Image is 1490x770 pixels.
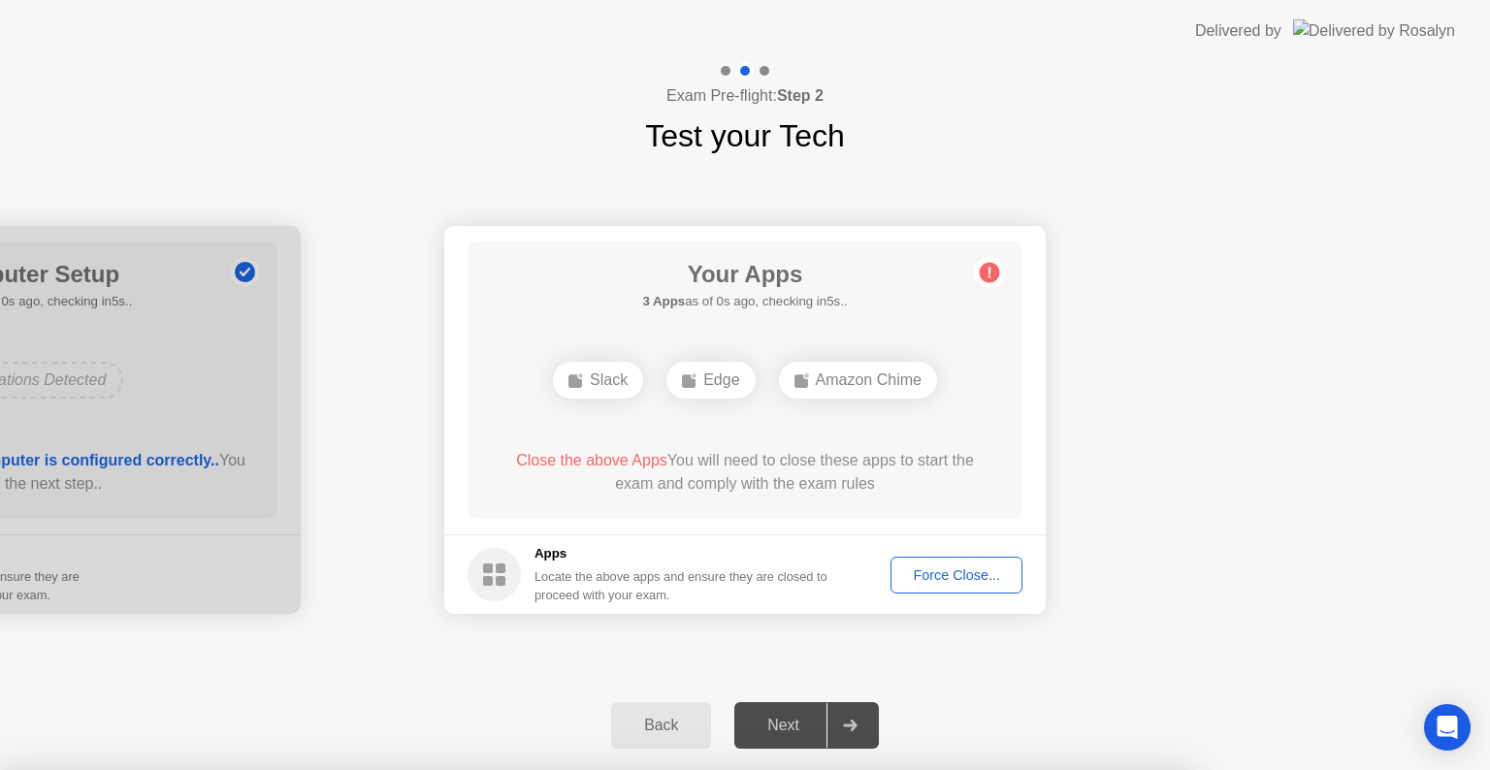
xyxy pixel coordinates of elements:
[1195,19,1281,43] div: Delivered by
[617,717,705,734] div: Back
[779,362,937,399] div: Amazon Chime
[534,544,828,563] h5: Apps
[553,362,643,399] div: Slack
[666,84,824,108] h4: Exam Pre-flight:
[645,112,845,159] h1: Test your Tech
[642,294,685,308] b: 3 Apps
[496,449,995,496] div: You will need to close these apps to start the exam and comply with the exam rules
[516,452,667,468] span: Close the above Apps
[897,567,1016,583] div: Force Close...
[1293,19,1455,42] img: Delivered by Rosalyn
[777,87,824,104] b: Step 2
[666,362,755,399] div: Edge
[642,257,847,292] h1: Your Apps
[642,292,847,311] h5: as of 0s ago, checking in5s..
[1424,704,1471,751] div: Open Intercom Messenger
[740,717,826,734] div: Next
[534,567,828,604] div: Locate the above apps and ensure they are closed to proceed with your exam.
